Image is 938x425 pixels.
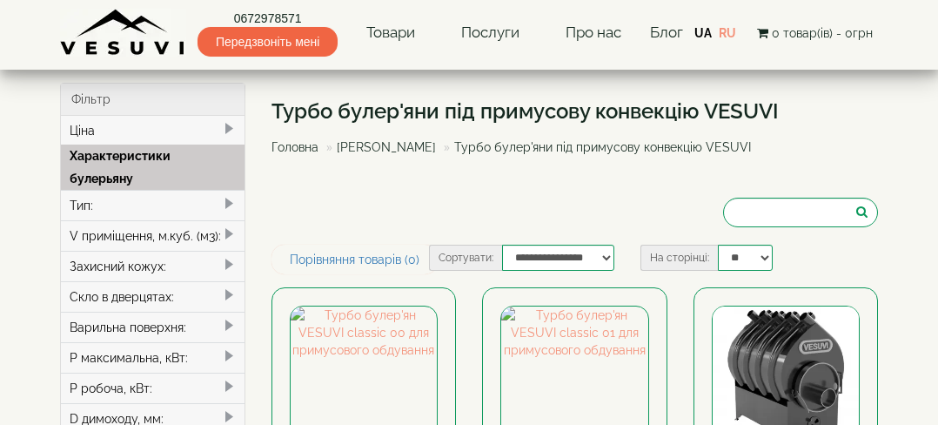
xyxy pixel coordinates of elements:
a: RU [719,26,736,40]
div: Захисний кожух: [61,251,245,281]
button: 0 товар(ів) - 0грн [752,24,878,43]
div: Варильна поверхня: [61,312,245,342]
div: P робоча, кВт: [61,373,245,403]
div: Ціна [61,116,245,145]
span: Передзвоніть мені [198,27,338,57]
a: Головна [271,140,318,154]
a: Про нас [548,13,639,53]
li: Турбо булер'яни під примусову конвекцію VESUVI [439,138,751,156]
div: Фільтр [61,84,245,116]
img: Завод VESUVI [60,9,186,57]
label: Сортувати: [429,245,502,271]
a: Послуги [444,13,537,53]
label: На сторінці: [640,245,718,271]
a: Порівняння товарів (0) [271,245,438,274]
a: 0672978571 [198,10,338,27]
div: Характеристики булерьяну [61,145,245,190]
a: Блог [650,24,683,41]
span: 0 товар(ів) - 0грн [772,26,873,40]
div: P максимальна, кВт: [61,342,245,373]
a: [PERSON_NAME] [337,140,436,154]
div: Тип: [61,190,245,220]
div: V приміщення, м.куб. (м3): [61,220,245,251]
a: Товари [349,13,432,53]
h1: Турбо булер'яни під примусову конвекцію VESUVI [271,100,779,123]
a: UA [694,26,712,40]
div: Скло в дверцятах: [61,281,245,312]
